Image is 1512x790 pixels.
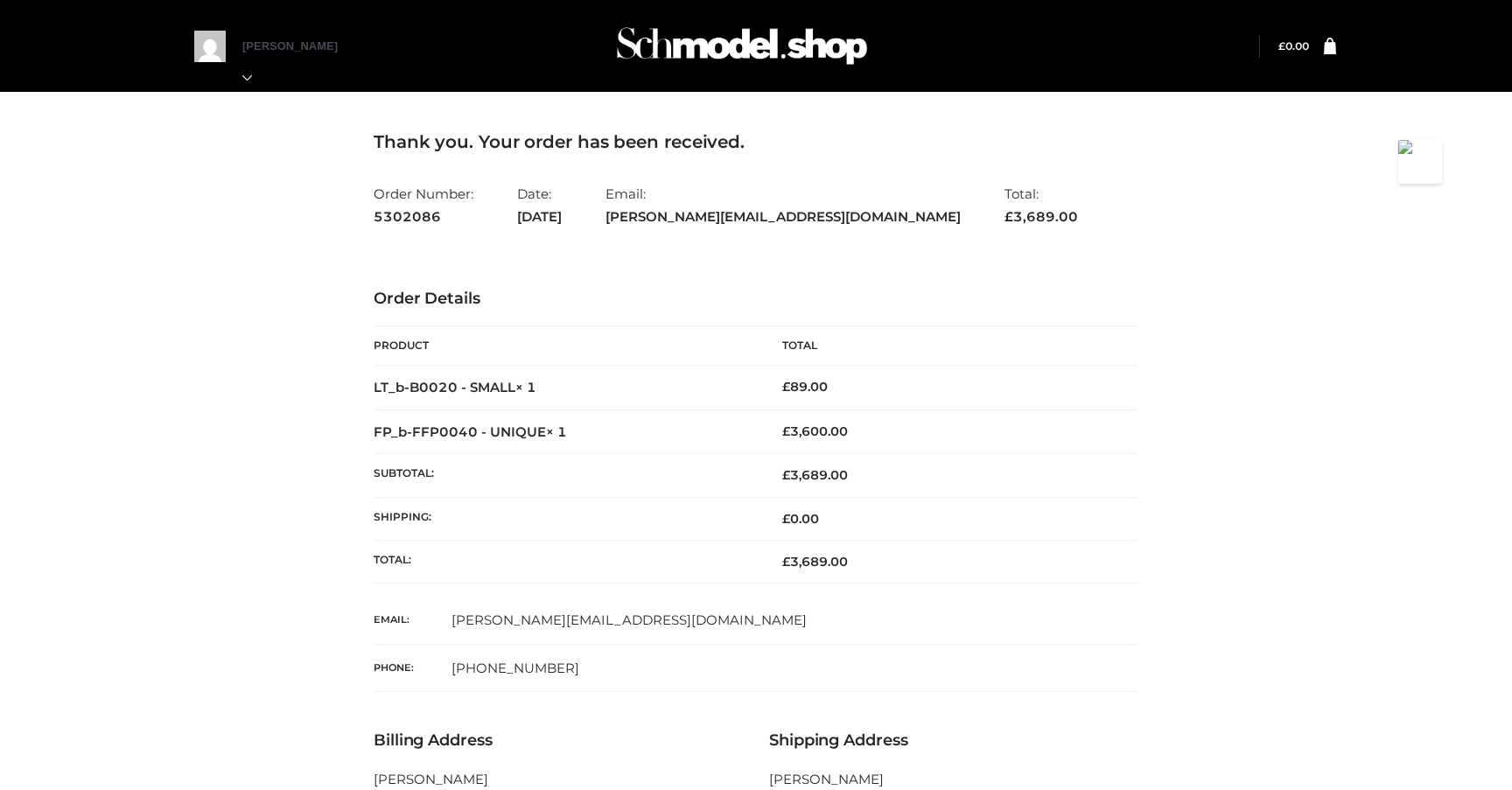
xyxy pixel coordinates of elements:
bdi: 0.00 [1278,39,1309,52]
span: 3,689.00 [1004,208,1078,225]
h3: Thank you. Your order has been received. [374,131,1138,152]
span: £ [1278,39,1285,52]
h3: Shipping Address [769,731,1138,751]
bdi: 89.00 [782,379,828,395]
a: £0.00 [1278,39,1309,52]
a: [PERSON_NAME] [242,39,356,84]
h3: Billing Address [374,731,743,751]
li: Total: [1004,178,1078,232]
li: Order Number: [374,178,473,232]
th: Subtotal: [374,454,756,497]
span: £ [1004,208,1013,225]
span: £ [782,467,790,483]
li: Date: [517,178,562,232]
img: Schmodel Admin 964 [611,11,873,80]
th: Phone: [374,644,451,692]
th: Shipping: [374,497,756,540]
strong: × 1 [546,423,567,440]
span: £ [782,379,790,395]
span: 3,689.00 [782,554,848,570]
strong: [DATE] [517,206,562,228]
strong: LT_b-B0020 - SMALL [374,379,536,395]
td: [PHONE_NUMBER] [451,644,1138,692]
span: 3,689.00 [782,467,848,483]
th: Email: [374,597,451,644]
li: Email: [605,178,961,232]
span: £ [782,511,790,527]
td: [PERSON_NAME][EMAIL_ADDRESS][DOMAIN_NAME] [451,597,1138,644]
strong: [PERSON_NAME][EMAIL_ADDRESS][DOMAIN_NAME] [605,206,961,228]
span: £ [782,423,790,439]
span: £ [782,554,790,570]
bdi: 3,600.00 [782,423,848,439]
th: Total: [374,540,756,583]
h3: Order Details [374,290,1138,309]
strong: FP_b-FFP0040 - UNIQUE [374,423,567,440]
strong: × 1 [515,379,536,395]
th: Product [374,326,756,366]
strong: 5302086 [374,206,473,228]
bdi: 0.00 [782,511,819,527]
th: Total [756,326,1138,366]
